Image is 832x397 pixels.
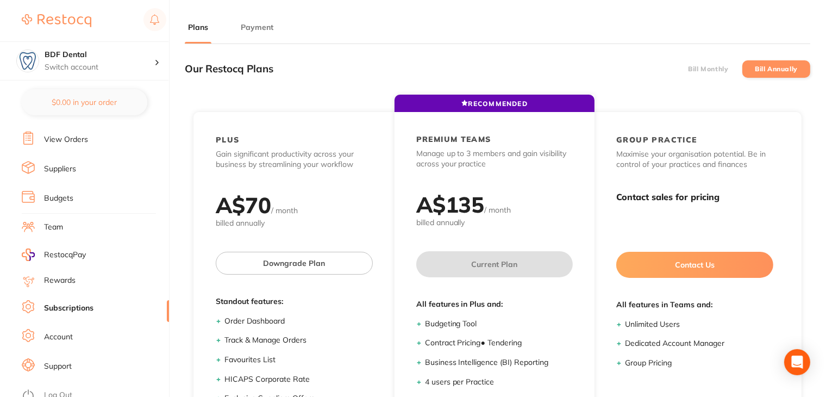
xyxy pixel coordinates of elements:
[425,319,573,330] li: Budgeting Tool
[17,50,39,72] img: BDF Dental
[22,249,35,261] img: RestocqPay
[185,22,211,33] button: Plans
[44,134,88,145] a: View Orders
[416,218,573,228] span: billed annually
[216,218,373,229] span: billed annually
[625,358,773,369] li: Group Pricing
[224,316,373,327] li: Order Dashboard
[22,8,91,33] a: Restocq Logo
[271,206,298,215] span: / month
[44,193,73,204] a: Budgets
[616,192,773,202] h3: Contact sales for pricing
[45,49,154,60] h4: BDF Dental
[216,149,373,170] p: Gain significant productivity across your business by streamlining your workflow
[216,135,240,145] h2: PLUS
[44,222,63,233] a: Team
[224,374,373,385] li: HICAPS Corporate Rate
[688,65,728,73] label: Bill Monthly
[625,338,773,349] li: Dedicated Account Manager
[22,14,91,27] img: Restocq Logo
[44,164,76,175] a: Suppliers
[616,149,773,170] p: Maximise your organisation potential. Be in control of your practices and finances
[625,319,773,330] li: Unlimited Users
[44,250,86,260] span: RestocqPay
[44,303,93,314] a: Subscriptions
[416,148,573,170] p: Manage up to 3 members and gain visibility across your practice
[216,191,271,219] h2: A$ 70
[44,275,76,286] a: Rewards
[216,252,373,275] button: Downgrade Plan
[616,135,697,145] h2: GROUP PRACTICE
[44,332,73,343] a: Account
[22,89,147,115] button: $0.00 in your order
[461,100,528,108] span: RECOMMENDED
[416,299,573,310] span: All features in Plus and:
[416,134,491,144] h2: PREMIUM TEAMS
[485,205,511,215] span: / month
[425,338,573,349] li: Contract Pricing ● Tendering
[425,357,573,368] li: Business Intelligence (BI) Reporting
[237,22,277,33] button: Payment
[755,65,798,73] label: Bill Annually
[216,296,373,307] span: Standout features:
[616,300,773,311] span: All features in Teams and:
[425,377,573,388] li: 4 users per Practice
[185,63,273,75] h3: Our Restocq Plans
[416,191,485,218] h2: A$ 135
[22,249,86,261] a: RestocqPay
[224,355,373,365] li: Favourites List
[616,252,773,278] button: Contact Us
[45,62,154,73] p: Switch account
[44,361,72,372] a: Support
[224,335,373,346] li: Track & Manage Orders
[784,349,810,375] div: Open Intercom Messenger
[416,251,573,277] button: Current Plan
